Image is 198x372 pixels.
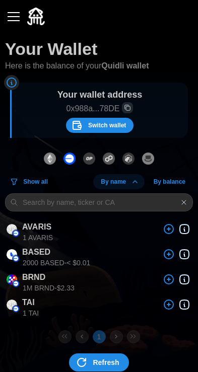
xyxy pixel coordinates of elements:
span: By balance [154,175,185,189]
img: Degen [142,153,154,165]
button: Refresh [69,353,128,371]
img: Polygon [103,153,115,165]
img: Optimism [83,153,95,165]
button: Optimism [81,148,98,169]
button: By name [93,174,144,189]
button: Copy wallet address [122,102,133,113]
img: TAI (on Base) [7,300,17,310]
p: 1M BRND [23,283,75,293]
button: Ethereum [41,148,58,169]
span: Switch wallet [88,118,126,132]
p: 1 TAI [23,308,39,318]
span: - < $0.01 [64,259,91,267]
img: Ethereum [44,153,56,165]
button: Base [61,148,78,169]
strong: BRND [22,273,45,281]
button: 1 [93,330,106,343]
strong: Quidli wallet [101,61,149,70]
img: Arbitrum [122,153,135,165]
strong: AVARIS [22,222,51,231]
img: AVARIS (on Base) [7,224,17,235]
strong: BASED [22,248,50,256]
span: By name [101,175,126,189]
p: 2000 BASED [23,258,90,268]
img: BASED (on Base) [7,249,17,260]
span: - $2.33 [54,284,75,292]
button: Polygon [100,148,117,169]
img: Base [63,153,76,165]
p: Here is the balance of your [5,60,149,72]
p: 0x988a...78DE [17,102,183,115]
strong: TAI [22,298,35,307]
button: Degen [140,148,157,169]
h1: Your Wallet [5,38,97,60]
button: Arbitrum [120,148,137,169]
button: Switch wallet [66,118,134,133]
strong: Your wallet address [57,90,143,100]
p: 1 AVARIS [23,233,53,243]
img: BRND (on Base) [7,274,17,285]
button: Show all [5,174,55,189]
button: By balance [146,174,193,189]
span: Show all [23,175,48,189]
img: Quidli [27,8,45,25]
span: Refresh [93,354,119,371]
input: Search by name, ticker or CA [5,193,193,211]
